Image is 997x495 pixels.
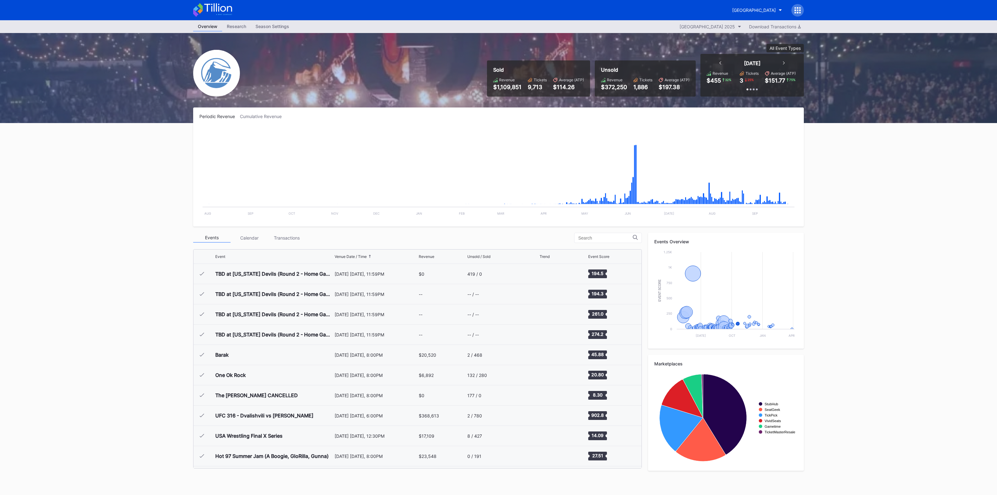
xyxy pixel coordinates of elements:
div: 0 / 191 [467,454,481,459]
div: Transactions [268,233,305,243]
svg: Chart title [540,327,558,342]
text: May [581,212,588,215]
div: Event Score [588,254,609,259]
text: Oct [289,212,295,215]
div: One Ok Rock [215,372,246,378]
div: Average (ATP) [559,78,584,82]
div: [DATE] [DATE], 8:00PM [335,393,417,398]
div: TBD at [US_STATE] Devils (Round 2 - Home Game 3) (Date TBD) (If Necessary) [215,311,333,317]
div: Revenue [419,254,434,259]
text: 750 [666,281,672,285]
div: 32 % [724,77,732,82]
a: Research [222,22,251,31]
text: 20.80 [591,372,604,377]
div: Unsold [601,67,689,73]
div: -- [419,312,422,317]
text: 261.0 [592,311,603,317]
text: Sep [752,212,758,215]
text: 1k [668,265,672,269]
text: [DATE] [696,334,706,337]
div: Trend [540,254,550,259]
svg: Chart title [540,266,558,282]
div: All Event Types [770,45,801,51]
text: 250 [666,312,672,315]
button: Download Transactions [746,22,804,31]
div: Events Overview [654,239,798,244]
div: Tickets [639,78,652,82]
text: Aug [204,212,211,215]
button: [GEOGRAPHIC_DATA] [727,4,787,16]
text: Apr [789,334,795,337]
text: 500 [666,296,672,300]
div: USA Wrestling Final X Series [215,433,283,439]
svg: Chart title [540,428,558,444]
div: Calendar [231,233,268,243]
div: Average (ATP) [771,71,796,76]
div: $0 [419,271,424,277]
div: $6,892 [419,373,434,378]
div: $368,613 [419,413,439,418]
div: $20,520 [419,352,436,358]
div: -- / -- [467,312,479,317]
div: Cumulative Revenue [240,114,287,119]
div: Download Transactions [749,24,801,29]
text: Oct [729,334,735,337]
div: $17,109 [419,433,434,439]
div: Revenue [607,78,623,82]
input: Search [578,236,633,240]
text: [DATE] [664,212,674,215]
svg: Chart title [654,371,798,464]
div: [DATE] [DATE], 6:00PM [335,413,417,418]
text: Jun [625,212,631,215]
div: [DATE] [DATE], 11:59PM [335,332,417,337]
div: [DATE] [744,60,761,66]
text: StubHub [765,402,778,406]
text: SeatGeek [765,408,780,412]
div: 25 % [747,77,754,82]
div: $372,250 [601,84,627,90]
text: TickPick [765,413,778,417]
button: [GEOGRAPHIC_DATA] 2025 [676,22,744,31]
div: Events [193,233,231,243]
div: Hot 97 Summer Jam (A Boogie, GloRilla, Gunna) [215,453,329,459]
div: 8 / 427 [467,433,482,439]
svg: Chart title [540,347,558,363]
div: [DATE] [DATE], 11:59PM [335,271,417,277]
text: Jan [760,334,766,337]
text: VividSeats [765,419,781,423]
text: 1.25k [664,250,672,254]
div: $114.26 [553,84,584,90]
div: TBD at [US_STATE] Devils (Round 2 - Home Game 1) (Date TBD) (If Necessary) [215,271,333,277]
div: Revenue [713,71,728,76]
div: -- [419,332,422,337]
text: Nov [331,212,338,215]
div: $455 [707,77,721,84]
div: 2 / 780 [467,413,482,418]
svg: Chart title [540,388,558,403]
div: [DATE] [DATE], 8:00PM [335,373,417,378]
text: Aug [709,212,715,215]
div: 419 / 0 [467,271,482,277]
text: TicketMasterResale [765,430,795,434]
div: [DATE] [DATE], 8:00PM [335,352,417,358]
text: Sep [248,212,253,215]
div: Periodic Revenue [199,114,240,119]
text: 194.3 [592,291,603,296]
button: All Event Types [766,44,804,52]
div: Revenue [499,78,515,82]
div: 132 / 280 [467,373,487,378]
div: Event [215,254,225,259]
div: [GEOGRAPHIC_DATA] [732,7,776,13]
svg: Chart title [540,408,558,423]
div: 3 [740,77,743,84]
text: 8.30 [593,392,602,397]
text: 194.5 [592,271,603,276]
text: 45.88 [591,352,604,357]
text: 14.09 [592,433,603,438]
div: Sold [493,67,584,73]
div: [DATE] [DATE], 11:59PM [335,292,417,297]
div: -- / -- [467,292,479,297]
text: 0 [670,327,672,331]
div: $1,109,851 [493,84,522,90]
